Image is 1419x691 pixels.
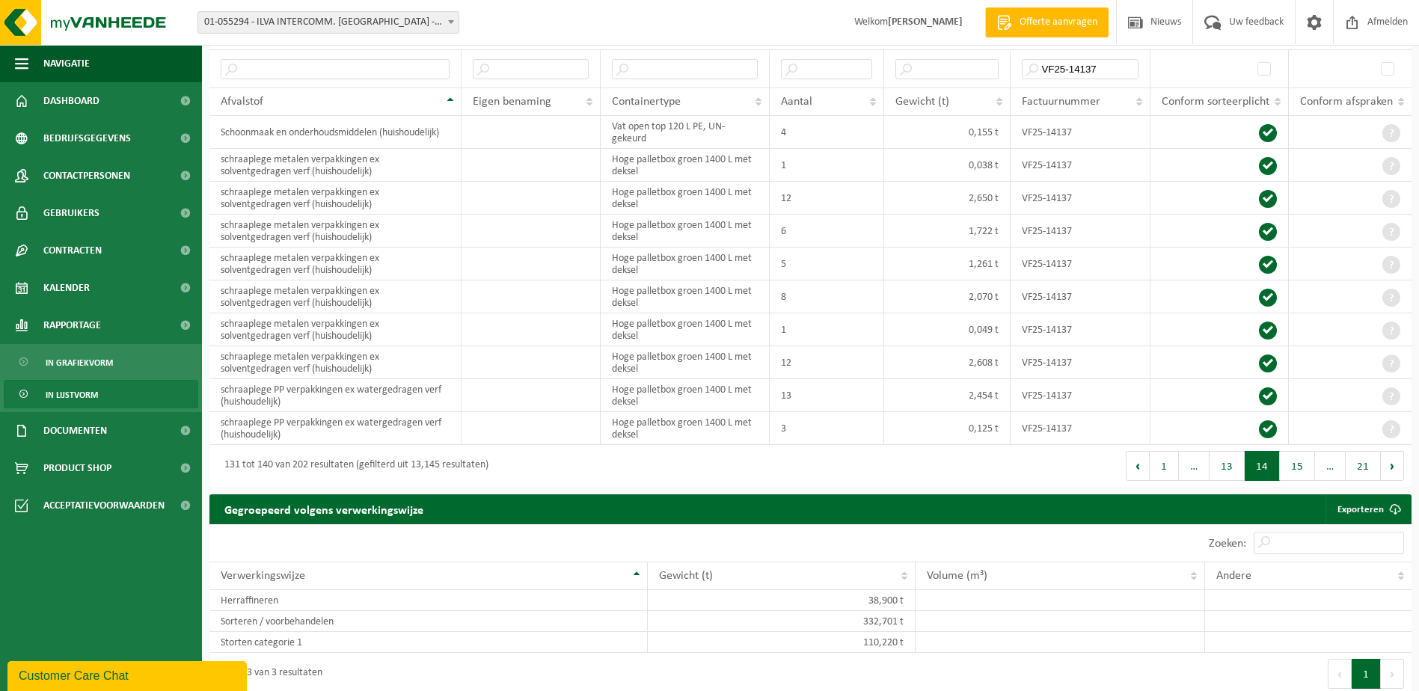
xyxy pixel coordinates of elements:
[601,313,770,346] td: Hoge palletbox groen 1400 L met deksel
[601,280,770,313] td: Hoge palletbox groen 1400 L met deksel
[884,346,1011,379] td: 2,608 t
[770,412,884,445] td: 3
[209,116,462,149] td: Schoonmaak en onderhoudsmiddelen (huishoudelijk)
[473,96,551,108] span: Eigen benaming
[884,379,1011,412] td: 2,454 t
[43,157,130,194] span: Contactpersonen
[1162,96,1269,108] span: Conform sorteerplicht
[601,215,770,248] td: Hoge palletbox groen 1400 L met deksel
[209,215,462,248] td: schraaplege metalen verpakkingen ex solventgedragen verf (huishoudelijk)
[1216,570,1251,582] span: Andere
[884,280,1011,313] td: 2,070 t
[659,570,713,582] span: Gewicht (t)
[46,348,113,377] span: In grafiekvorm
[1011,116,1150,149] td: VF25-14137
[46,381,98,409] span: In lijstvorm
[1325,494,1410,524] a: Exporteren
[209,632,648,653] td: Storten categorie 1
[601,412,770,445] td: Hoge palletbox groen 1400 L met deksel
[1381,659,1404,689] button: Next
[1150,451,1179,481] button: 1
[770,215,884,248] td: 6
[197,11,459,34] span: 01-055294 - ILVA INTERCOMM. EREMBODEGEM - EREMBODEGEM
[1011,182,1150,215] td: VF25-14137
[648,632,916,653] td: 110,220 t
[1210,451,1245,481] button: 13
[1011,248,1150,280] td: VF25-14137
[770,182,884,215] td: 12
[884,182,1011,215] td: 2,650 t
[770,116,884,149] td: 4
[985,7,1109,37] a: Offerte aanvragen
[601,149,770,182] td: Hoge palletbox groen 1400 L met deksel
[884,149,1011,182] td: 0,038 t
[1328,659,1352,689] button: Previous
[1315,451,1346,481] span: …
[1346,451,1381,481] button: 21
[43,412,107,449] span: Documenten
[43,194,99,232] span: Gebruikers
[884,248,1011,280] td: 1,261 t
[884,313,1011,346] td: 0,049 t
[221,96,263,108] span: Afvalstof
[4,348,198,376] a: In grafiekvorm
[770,346,884,379] td: 12
[1022,96,1100,108] span: Factuurnummer
[1011,313,1150,346] td: VF25-14137
[209,182,462,215] td: schraaplege metalen verpakkingen ex solventgedragen verf (huishoudelijk)
[601,182,770,215] td: Hoge palletbox groen 1400 L met deksel
[601,116,770,149] td: Vat open top 120 L PE, UN-gekeurd
[1011,412,1150,445] td: VF25-14137
[601,248,770,280] td: Hoge palletbox groen 1400 L met deksel
[612,96,681,108] span: Containertype
[1245,451,1280,481] button: 14
[1126,451,1150,481] button: Previous
[217,452,488,479] div: 131 tot 140 van 202 resultaten (gefilterd uit 13,145 resultaten)
[4,380,198,408] a: In lijstvorm
[209,412,462,445] td: schraaplege PP verpakkingen ex watergedragen verf (huishoudelijk)
[217,660,322,687] div: 1 tot 3 van 3 resultaten
[1300,96,1393,108] span: Conform afspraken
[770,248,884,280] td: 5
[209,346,462,379] td: schraaplege metalen verpakkingen ex solventgedragen verf (huishoudelijk)
[927,570,987,582] span: Volume (m³)
[43,45,90,82] span: Navigatie
[895,96,949,108] span: Gewicht (t)
[1179,451,1210,481] span: …
[209,611,648,632] td: Sorteren / voorbehandelen
[1011,346,1150,379] td: VF25-14137
[209,494,438,523] h2: Gegroepeerd volgens verwerkingswijze
[1011,379,1150,412] td: VF25-14137
[43,232,102,269] span: Contracten
[770,313,884,346] td: 1
[1016,15,1101,30] span: Offerte aanvragen
[601,379,770,412] td: Hoge palletbox groen 1400 L met deksel
[884,412,1011,445] td: 0,125 t
[209,313,462,346] td: schraaplege metalen verpakkingen ex solventgedragen verf (huishoudelijk)
[884,215,1011,248] td: 1,722 t
[1352,659,1381,689] button: 1
[648,611,916,632] td: 332,701 t
[209,379,462,412] td: schraaplege PP verpakkingen ex watergedragen verf (huishoudelijk)
[43,120,131,157] span: Bedrijfsgegevens
[43,82,99,120] span: Dashboard
[1011,280,1150,313] td: VF25-14137
[209,280,462,313] td: schraaplege metalen verpakkingen ex solventgedragen verf (huishoudelijk)
[770,149,884,182] td: 1
[770,280,884,313] td: 8
[209,248,462,280] td: schraaplege metalen verpakkingen ex solventgedragen verf (huishoudelijk)
[1011,215,1150,248] td: VF25-14137
[198,12,459,33] span: 01-055294 - ILVA INTERCOMM. EREMBODEGEM - EREMBODEGEM
[43,269,90,307] span: Kalender
[43,487,165,524] span: Acceptatievoorwaarden
[1209,538,1246,550] label: Zoeken:
[1011,149,1150,182] td: VF25-14137
[884,116,1011,149] td: 0,155 t
[209,590,648,611] td: Herraffineren
[781,96,812,108] span: Aantal
[43,449,111,487] span: Product Shop
[601,346,770,379] td: Hoge palletbox groen 1400 L met deksel
[7,658,250,691] iframe: chat widget
[648,590,916,611] td: 38,900 t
